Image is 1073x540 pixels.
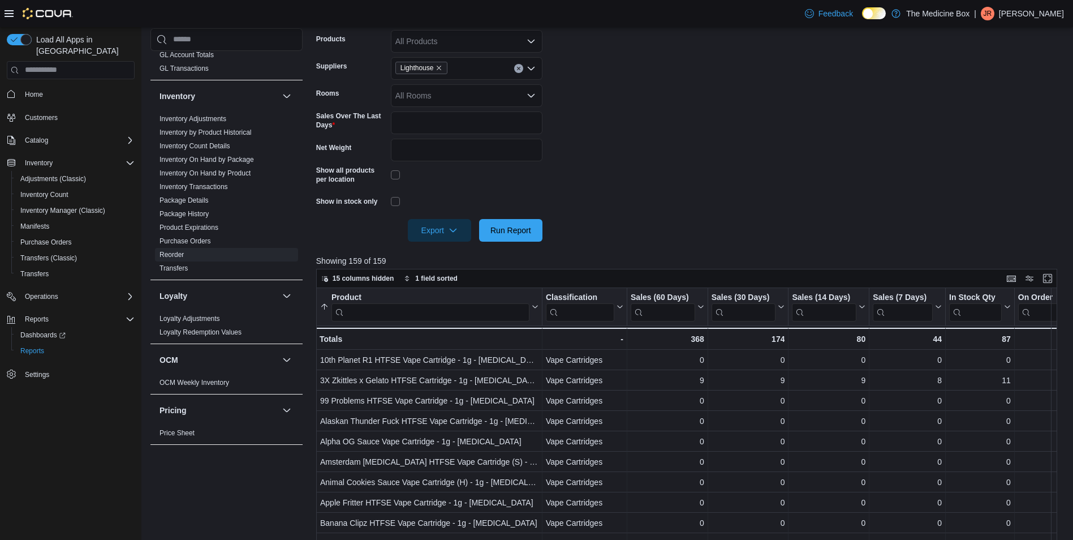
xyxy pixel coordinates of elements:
button: On Order [1018,292,1068,321]
label: Rooms [316,89,339,98]
div: In Stock Qty [949,292,1002,321]
label: Products [316,35,346,44]
div: 0 [1018,435,1068,448]
p: Showing 159 of 159 [316,255,1065,267]
span: Inventory by Product Historical [160,128,252,137]
a: Inventory Adjustments [160,115,226,123]
a: Transfers [16,267,53,281]
button: Transfers [11,266,139,282]
button: Sales (14 Days) [792,292,865,321]
span: GL Transactions [160,64,209,73]
div: 0 [949,455,1011,469]
span: Transfers [20,269,49,278]
div: 11 [949,374,1011,387]
button: Keyboard shortcuts [1005,272,1018,285]
div: Vape Cartridges [546,353,623,367]
a: GL Account Totals [160,51,214,59]
div: Vape Cartridges [546,455,623,469]
span: Inventory Count Details [160,142,230,151]
div: - [546,332,623,346]
div: Sales (30 Days) [712,292,776,303]
span: Reports [16,344,135,358]
a: Inventory Transactions [160,183,228,191]
span: 1 field sorted [415,274,458,283]
span: Customers [20,110,135,125]
a: Package History [160,210,209,218]
span: Feedback [818,8,853,19]
div: Banana Clipz HTFSE Vape Cartridge - 1g - [MEDICAL_DATA] [320,516,538,530]
button: Open list of options [527,91,536,100]
div: Vape Cartridges [546,414,623,428]
div: 80 [792,332,865,346]
div: 44 [873,332,942,346]
div: 0 [949,394,1011,408]
button: Transfers (Classic) [11,250,139,266]
div: Totals [320,332,538,346]
span: Settings [20,367,135,381]
span: JR [984,7,992,20]
div: 9 [712,374,785,387]
button: Inventory [160,91,278,102]
div: 0 [631,394,704,408]
div: 0 [949,353,1011,367]
span: Operations [20,290,135,303]
a: Feedback [800,2,857,25]
button: Inventory Manager (Classic) [11,203,139,218]
input: Dark Mode [862,7,886,19]
div: 0 [949,475,1011,489]
span: Inventory Adjustments [160,114,226,123]
label: Suppliers [316,62,347,71]
a: Inventory On Hand by Package [160,156,254,164]
span: Inventory Count [20,190,68,199]
div: In Stock Qty [949,292,1002,303]
div: 0 [949,435,1011,448]
div: 0 [949,414,1011,428]
span: Dashboards [16,328,135,342]
span: Lighthouse [400,62,434,74]
button: OCM [160,354,278,366]
div: 0 [873,394,942,408]
button: Inventory [280,89,294,103]
span: Catalog [25,136,48,145]
button: Sales (7 Days) [873,292,942,321]
button: Reports [2,311,139,327]
a: Dashboards [16,328,70,342]
div: 3X Zkittles x Gelato HTFSE Cartridge - 1g - [MEDICAL_DATA] [320,374,538,387]
div: 0 [1018,496,1068,509]
span: Inventory Count [16,188,135,202]
div: Sales (30 Days) [712,292,776,321]
div: On Order [1018,292,1059,321]
label: Show all products per location [316,166,386,184]
span: Package History [160,209,209,218]
div: Amsterdam [MEDICAL_DATA] HTFSE Vape Cartridge (S) - 1g - [MEDICAL_DATA] [320,455,538,469]
a: OCM Weekly Inventory [160,379,229,387]
div: 0 [873,414,942,428]
div: Vape Cartridges [546,516,623,530]
img: Cova [23,8,73,19]
button: Catalog [2,132,139,148]
a: Manifests [16,220,54,233]
span: Reports [20,346,44,355]
a: Adjustments (Classic) [16,172,91,186]
button: Export [408,219,471,242]
div: 0 [792,516,865,530]
button: Reports [20,312,53,326]
button: Operations [20,290,63,303]
div: Vape Cartridges [546,394,623,408]
a: Transfers (Classic) [16,251,81,265]
div: 8 [873,374,942,387]
a: Transfers [160,264,188,272]
span: Inventory Manager (Classic) [16,204,135,217]
a: Inventory by Product Historical [160,128,252,136]
label: Net Weight [316,143,351,152]
div: 0 [631,353,704,367]
span: Package Details [160,196,209,205]
span: Manifests [20,222,49,231]
div: Alaskan Thunder Fuck HTFSE Vape Cartridge - 1g - [MEDICAL_DATA] [320,414,538,428]
button: Purchase Orders [11,234,139,250]
div: 0 [631,455,704,469]
p: The Medicine Box [906,7,969,20]
button: Remove Lighthouse from selection in this group [436,65,442,71]
div: 0 [792,475,865,489]
span: Purchase Orders [20,238,72,247]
